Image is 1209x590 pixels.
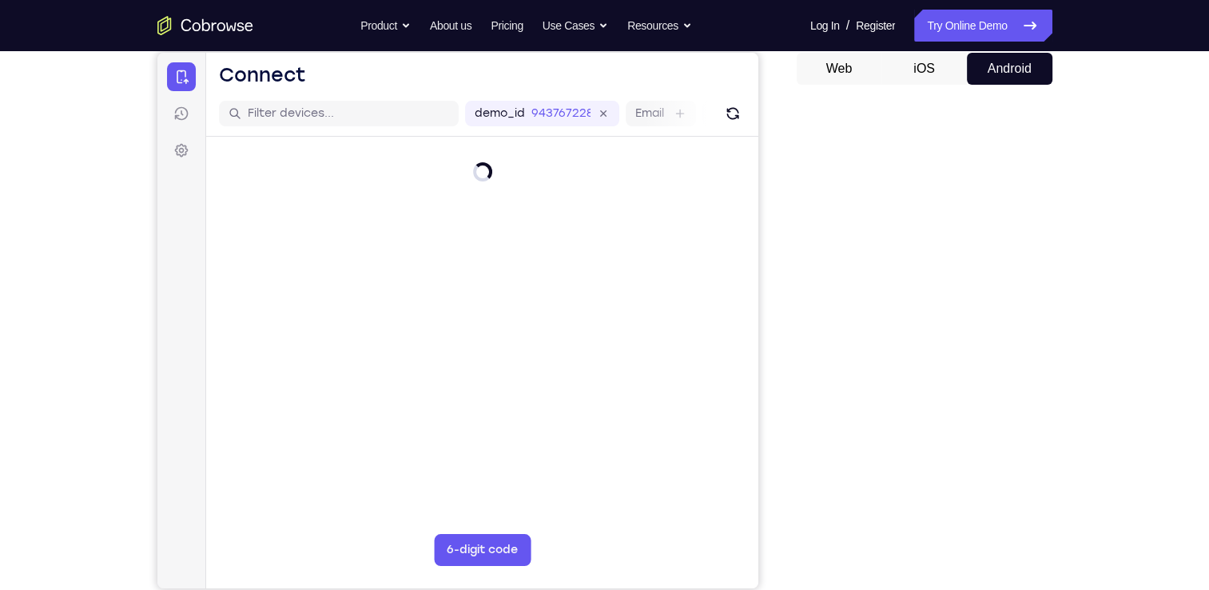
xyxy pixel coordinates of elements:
button: Refresh [563,48,588,74]
iframe: Agent [157,53,758,588]
a: Register [856,10,895,42]
button: iOS [881,53,967,85]
a: About us [430,10,471,42]
button: 6-digit code [276,481,373,513]
button: Resources [627,10,692,42]
a: Try Online Demo [914,10,1052,42]
a: Go to the home page [157,16,253,35]
button: Product [360,10,411,42]
a: Pricing [491,10,523,42]
span: / [846,16,849,35]
label: Email [478,53,507,69]
a: Log In [810,10,840,42]
button: Use Cases [543,10,608,42]
button: Web [797,53,882,85]
button: Android [967,53,1052,85]
label: demo_id [317,53,368,69]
